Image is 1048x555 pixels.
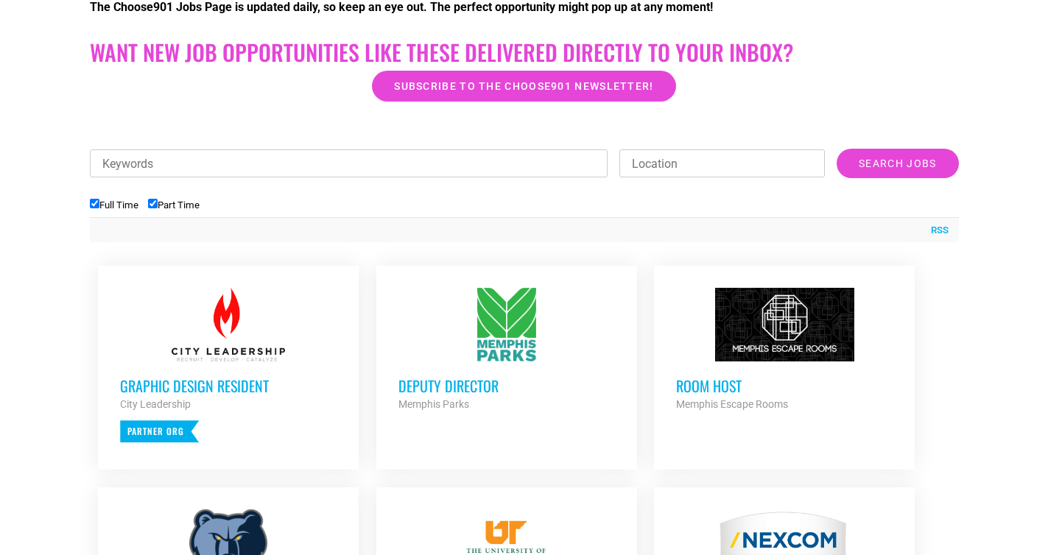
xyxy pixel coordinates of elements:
[90,199,99,208] input: Full Time
[654,266,915,435] a: Room Host Memphis Escape Rooms
[924,223,949,238] a: RSS
[90,39,959,66] h2: Want New Job Opportunities like these Delivered Directly to your Inbox?
[676,398,788,410] strong: Memphis Escape Rooms
[98,266,359,464] a: Graphic Design Resident City Leadership Partner Org
[120,376,337,395] h3: Graphic Design Resident
[148,199,200,211] label: Part Time
[394,81,653,91] span: Subscribe to the Choose901 newsletter!
[90,149,608,177] input: Keywords
[376,266,637,435] a: Deputy Director Memphis Parks
[372,71,675,102] a: Subscribe to the Choose901 newsletter!
[120,420,199,442] p: Partner Org
[837,149,958,178] input: Search Jobs
[90,199,138,211] label: Full Time
[398,398,469,410] strong: Memphis Parks
[120,398,191,410] strong: City Leadership
[398,376,615,395] h3: Deputy Director
[148,199,158,208] input: Part Time
[676,376,893,395] h3: Room Host
[619,149,825,177] input: Location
